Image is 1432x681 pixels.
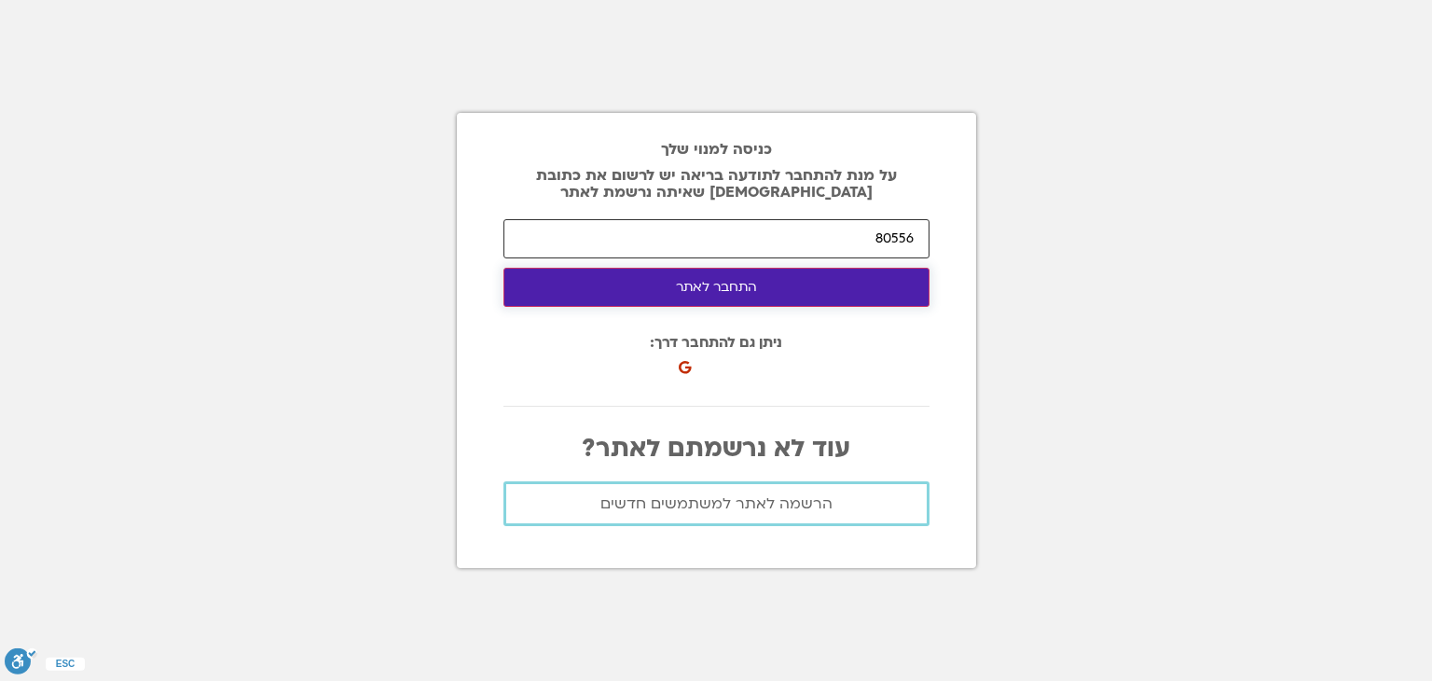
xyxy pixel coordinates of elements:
p: על מנת להתחבר לתודעה בריאה יש לרשום את כתובת [DEMOGRAPHIC_DATA] שאיתה נרשמת לאתר [503,167,929,201]
iframe: כפתור לכניסה באמצעות חשבון Google [682,340,887,382]
h2: כניסה למנוי שלך [503,141,929,158]
input: הקוד שקיבלת [503,219,929,258]
p: עוד לא נרשמתם לאתר? [503,435,929,463]
a: הרשמה לאתר למשתמשים חדשים [503,481,929,526]
span: הרשמה לאתר למשתמשים חדשים [600,495,833,512]
button: התחבר לאתר [503,268,929,307]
